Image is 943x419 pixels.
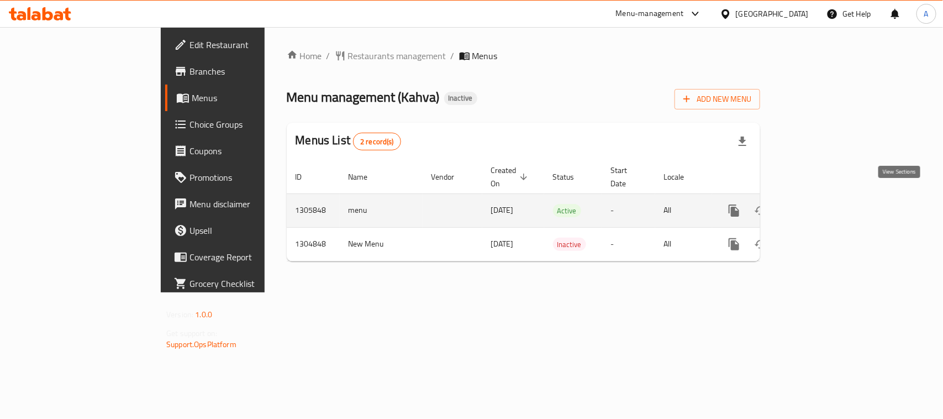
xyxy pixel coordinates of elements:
span: Active [553,205,581,217]
li: / [326,49,330,62]
span: Vendor [431,170,469,184]
span: A [924,8,929,20]
table: enhanced table [287,160,836,261]
span: Coverage Report [189,250,309,264]
td: All [655,193,712,227]
nav: breadcrumb [287,49,760,62]
button: Add New Menu [675,89,760,109]
span: Start Date [611,164,642,190]
button: Change Status [747,231,774,258]
div: Inactive [444,92,477,105]
a: Branches [165,58,318,85]
a: Grocery Checklist [165,270,318,297]
a: Restaurants management [335,49,446,62]
a: Menu disclaimer [165,191,318,217]
div: [GEOGRAPHIC_DATA] [736,8,809,20]
a: Edit Restaurant [165,32,318,58]
span: Inactive [444,93,477,103]
span: Inactive [553,238,586,251]
td: - [602,227,655,261]
span: Name [349,170,382,184]
span: Version: [166,307,193,322]
a: Menus [165,85,318,111]
h2: Menus List [296,132,401,150]
div: Total records count [353,133,401,150]
a: Coupons [165,138,318,164]
td: All [655,227,712,261]
span: Menus [192,91,309,104]
div: Menu-management [616,7,684,20]
div: Export file [729,128,756,155]
a: Upsell [165,217,318,244]
span: ID [296,170,317,184]
span: Menu management ( Kahva ) [287,85,440,109]
li: / [451,49,455,62]
a: Support.OpsPlatform [166,337,236,352]
a: Choice Groups [165,111,318,138]
span: Add New Menu [683,92,751,106]
td: - [602,193,655,227]
span: Status [553,170,589,184]
button: Change Status [747,197,774,224]
span: [DATE] [491,237,514,251]
a: Coverage Report [165,244,318,270]
span: 1.0.0 [195,307,212,322]
span: Restaurants management [348,49,446,62]
th: Actions [712,160,836,194]
span: Edit Restaurant [189,38,309,51]
td: New Menu [340,227,423,261]
span: Branches [189,65,309,78]
span: Menus [472,49,498,62]
span: Coupons [189,144,309,158]
span: Promotions [189,171,309,184]
button: more [721,231,747,258]
span: Choice Groups [189,118,309,131]
span: Locale [664,170,699,184]
span: Created On [491,164,531,190]
button: more [721,197,747,224]
span: Grocery Checklist [189,277,309,290]
a: Promotions [165,164,318,191]
span: 2 record(s) [354,137,401,147]
td: menu [340,193,423,227]
span: Upsell [189,224,309,237]
span: Menu disclaimer [189,197,309,211]
span: Get support on: [166,326,217,341]
span: [DATE] [491,203,514,217]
